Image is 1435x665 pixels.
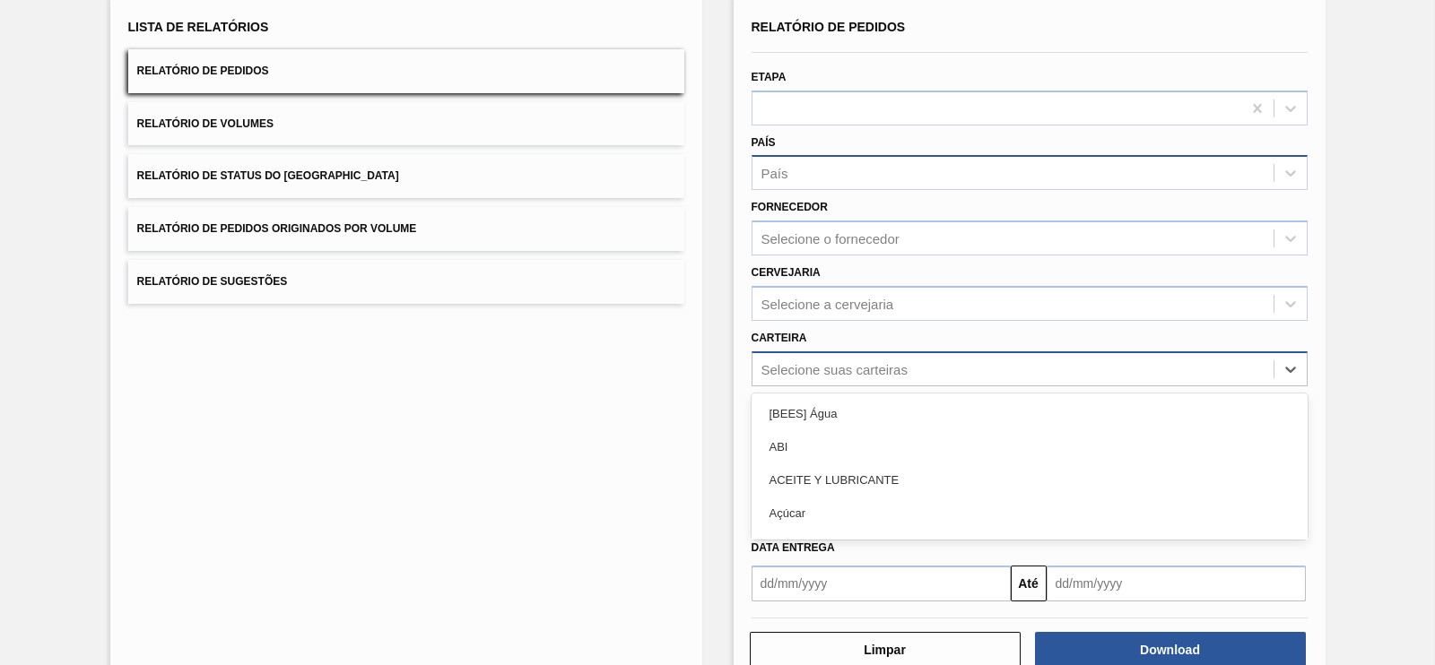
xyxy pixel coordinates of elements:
button: Até [1011,566,1047,601]
label: Carteira [752,332,807,344]
span: Relatório de Pedidos Originados por Volume [137,222,417,235]
span: Relatório de Sugestões [137,275,288,288]
label: Etapa [752,71,787,83]
span: Relatório de Volumes [137,117,274,130]
span: Data entrega [752,541,835,554]
label: Fornecedor [752,201,828,213]
div: ACEITE Y LUBRICANTE [752,463,1308,497]
button: Relatório de Volumes [128,102,684,146]
span: Relatório de Pedidos [752,20,906,34]
input: dd/mm/yyyy [752,566,1011,601]
div: [BEES] Água [752,397,1308,430]
span: Lista de Relatórios [128,20,269,34]
button: Relatório de Pedidos Originados por Volume [128,207,684,251]
span: Relatório de Status do [GEOGRAPHIC_DATA] [137,169,399,182]
input: dd/mm/yyyy [1047,566,1306,601]
div: Açúcar [752,497,1308,530]
div: Selecione a cervejaria [761,296,894,311]
div: Açúcar Líquido [752,530,1308,563]
button: Relatório de Pedidos [128,49,684,93]
span: Relatório de Pedidos [137,65,269,77]
div: ABI [752,430,1308,463]
div: País [761,166,788,181]
label: Cervejaria [752,266,821,279]
div: Selecione o fornecedor [761,231,900,246]
div: Selecione suas carteiras [761,361,908,376]
label: País [752,136,776,149]
button: Relatório de Status do [GEOGRAPHIC_DATA] [128,154,684,198]
button: Relatório de Sugestões [128,260,684,304]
